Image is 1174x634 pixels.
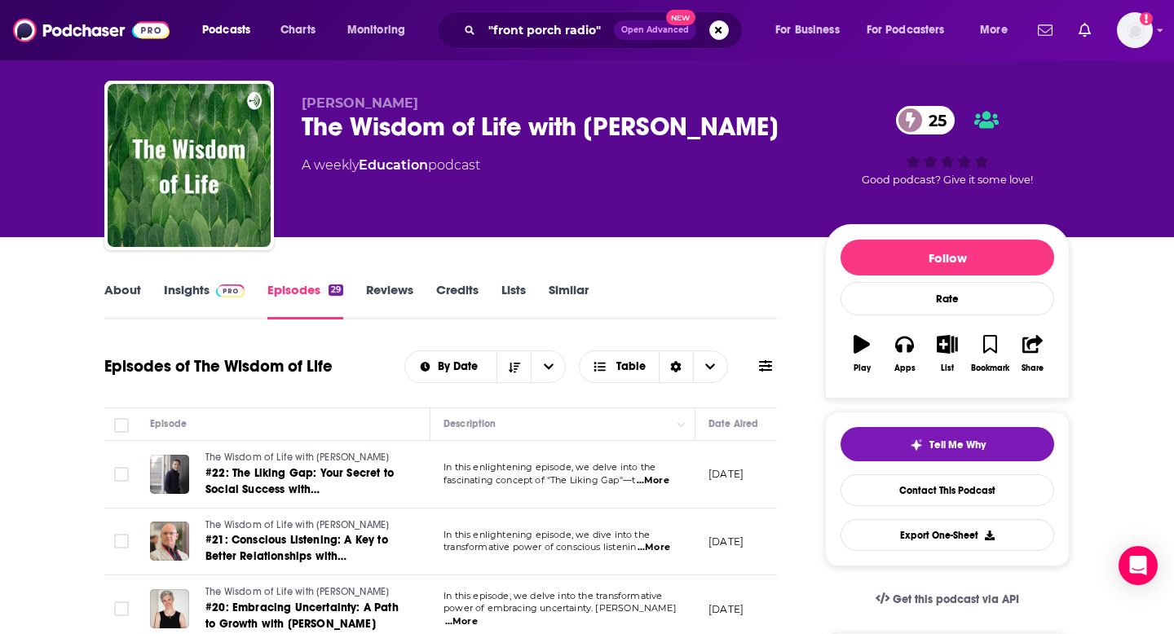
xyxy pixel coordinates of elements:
[863,579,1032,619] a: Get this podcast via API
[926,324,969,383] button: List
[444,461,655,473] span: In this enlightening episode, we delve into the
[150,414,187,434] div: Episode
[444,541,636,553] span: transformative power of conscious listenin
[404,350,567,383] h2: Choose List sort
[883,324,925,383] button: Apps
[205,532,401,565] a: #21: Conscious Listening: A Key to Better Relationships with [PERSON_NAME]
[164,282,245,319] a: InsightsPodchaser Pro
[638,541,670,554] span: ...More
[708,602,744,616] p: [DATE]
[775,19,840,42] span: For Business
[841,324,883,383] button: Play
[969,324,1011,383] button: Bookmark
[910,438,923,451] img: tell me why sparkle
[205,585,401,600] a: The Wisdom of Life with [PERSON_NAME]
[841,427,1054,461] button: tell me why sparkleTell Me Why
[347,19,405,42] span: Monitoring
[614,20,696,40] button: Open AdvancedNew
[216,284,245,297] img: Podchaser Pro
[659,351,693,382] div: Sort Direction
[672,415,691,434] button: Column Actions
[202,19,250,42] span: Podcasts
[841,282,1054,315] div: Rate
[1117,12,1153,48] button: Show profile menu
[444,414,496,434] div: Description
[205,586,389,597] span: The Wisdom of Life with [PERSON_NAME]
[104,282,141,319] a: About
[444,602,677,614] span: power of embracing uncertainty. [PERSON_NAME]
[114,601,129,616] span: Toggle select row
[336,17,426,43] button: open menu
[114,534,129,548] span: Toggle select row
[108,84,271,247] img: The Wisdom of Life with Chad Stoloff
[267,282,343,319] a: Episodes29
[302,95,418,111] span: [PERSON_NAME]
[444,529,650,540] span: In this enlightening episode, we dive into the
[841,240,1054,275] button: Follow
[1117,12,1153,48] img: User Profile
[867,19,945,42] span: For Podcasters
[841,519,1054,551] button: Export One-Sheet
[205,466,394,513] span: #22: The Liking Gap: Your Secret to Social Success with [PERSON_NAME]
[280,19,316,42] span: Charts
[666,10,695,25] span: New
[445,615,478,628] span: ...More
[329,284,343,296] div: 29
[205,518,401,533] a: The Wisdom of Life with [PERSON_NAME]
[1117,12,1153,48] span: Logged in as megcassidy
[579,350,728,383] button: Choose View
[637,474,669,487] span: ...More
[856,17,969,43] button: open menu
[444,590,662,601] span: In this episode, we delve into the transformative
[205,451,401,465] a: The Wisdom of Life with [PERSON_NAME]
[929,438,986,451] span: Tell Me Why
[482,17,614,43] input: Search podcasts, credits, & more...
[13,15,170,46] img: Podchaser - Follow, Share and Rate Podcasts
[452,11,758,49] div: Search podcasts, credits, & more...
[971,363,1009,373] div: Bookmark
[941,363,954,373] div: List
[1022,363,1044,373] div: Share
[405,361,497,372] button: open menu
[270,17,325,43] a: Charts
[621,26,689,34] span: Open Advanced
[366,282,413,319] a: Reviews
[205,600,401,632] a: #20: Embracing Uncertainty: A Path to Growth with [PERSON_NAME]
[825,95,1070,196] div: 25Good podcast? Give it some love!
[205,601,399,631] span: #20: Embracing Uncertainty: A Path to Growth with [PERSON_NAME]
[205,451,389,463] span: The Wisdom of Life with [PERSON_NAME]
[501,282,526,319] a: Lists
[1012,324,1054,383] button: Share
[893,592,1019,606] span: Get this podcast via API
[1031,16,1059,44] a: Show notifications dropdown
[841,474,1054,506] a: Contact This Podcast
[104,356,333,376] h1: Episodes of The Wisdom of Life
[894,363,916,373] div: Apps
[444,474,635,486] span: fascinating concept of "The Liking Gap"—t
[359,157,428,173] a: Education
[708,467,744,481] p: [DATE]
[980,19,1008,42] span: More
[205,533,388,579] span: #21: Conscious Listening: A Key to Better Relationships with [PERSON_NAME]
[896,106,955,134] a: 25
[1119,546,1158,585] div: Open Intercom Messenger
[969,17,1028,43] button: open menu
[764,17,860,43] button: open menu
[436,282,479,319] a: Credits
[862,174,1033,186] span: Good podcast? Give it some love!
[1072,16,1097,44] a: Show notifications dropdown
[302,156,480,175] div: A weekly podcast
[497,351,531,382] button: Sort Direction
[531,351,565,382] button: open menu
[191,17,271,43] button: open menu
[854,363,871,373] div: Play
[549,282,589,319] a: Similar
[1140,12,1153,25] svg: Add a profile image
[205,465,401,498] a: #22: The Liking Gap: Your Secret to Social Success with [PERSON_NAME]
[616,361,646,372] span: Table
[912,106,955,134] span: 25
[114,467,129,482] span: Toggle select row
